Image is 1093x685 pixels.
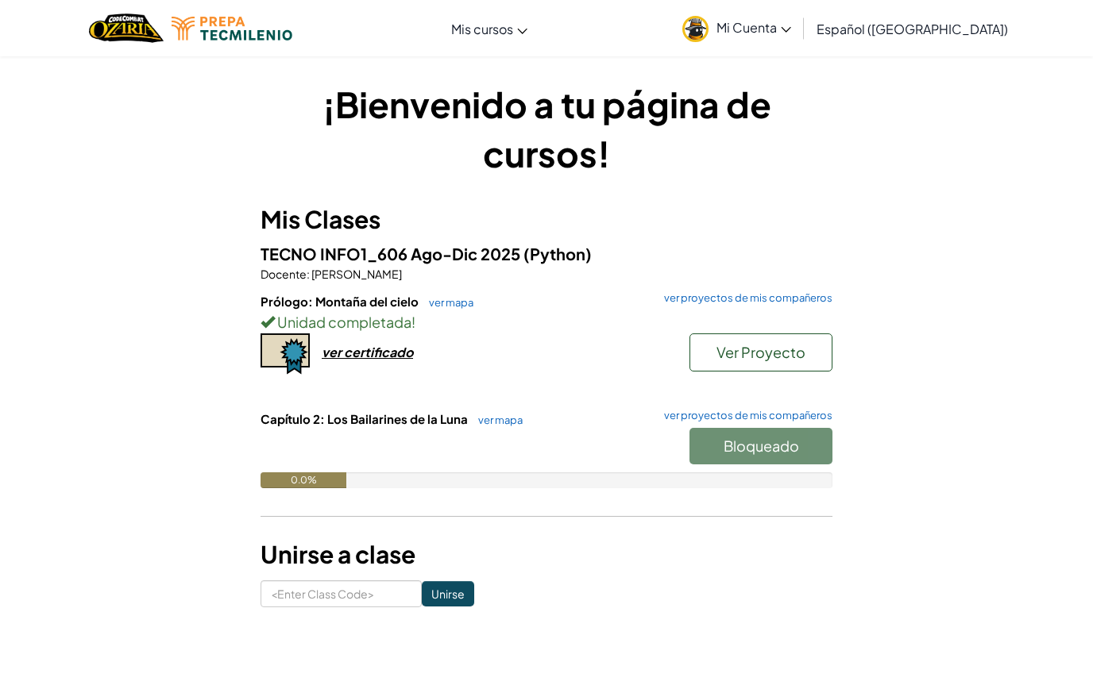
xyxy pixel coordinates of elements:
div: 0.0% [261,472,346,488]
a: ver proyectos de mis compañeros [656,410,832,421]
h1: ¡Bienvenido a tu página de cursos! [261,79,832,178]
span: TECNO INFO1_606 Ago-Dic 2025 [261,244,523,264]
span: Docente [261,267,307,281]
img: Tecmilenio logo [172,17,292,40]
div: ver certificado [322,344,413,360]
a: Español ([GEOGRAPHIC_DATA]) [809,7,1016,50]
span: ! [411,313,415,331]
img: Home [89,12,163,44]
a: ver mapa [421,296,473,309]
a: Mis cursos [443,7,535,50]
span: Ver Proyecto [716,343,805,361]
span: : [307,267,310,281]
h3: Mis Clases [261,202,832,237]
span: Mi Cuenta [716,19,791,36]
a: Ozaria by CodeCombat logo [89,12,163,44]
span: Unidad completada [275,313,411,331]
span: Capítulo 2: Los Bailarines de la Luna [261,411,470,426]
span: (Python) [523,244,592,264]
a: Mi Cuenta [674,3,799,53]
span: Mis cursos [451,21,513,37]
span: Español ([GEOGRAPHIC_DATA]) [817,21,1008,37]
input: Unirse [422,581,474,606]
img: avatar [682,16,709,42]
img: certificate-icon.png [261,333,310,375]
button: Ver Proyecto [689,333,832,371]
a: ver certificado [261,344,413,360]
h3: Unirse a clase [261,537,832,572]
a: ver proyectos de mis compañeros [656,293,832,303]
span: Prólogo: Montaña del cielo [261,294,421,309]
span: [PERSON_NAME] [310,267,402,281]
a: ver mapa [470,414,523,426]
input: <Enter Class Code> [261,580,422,607]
